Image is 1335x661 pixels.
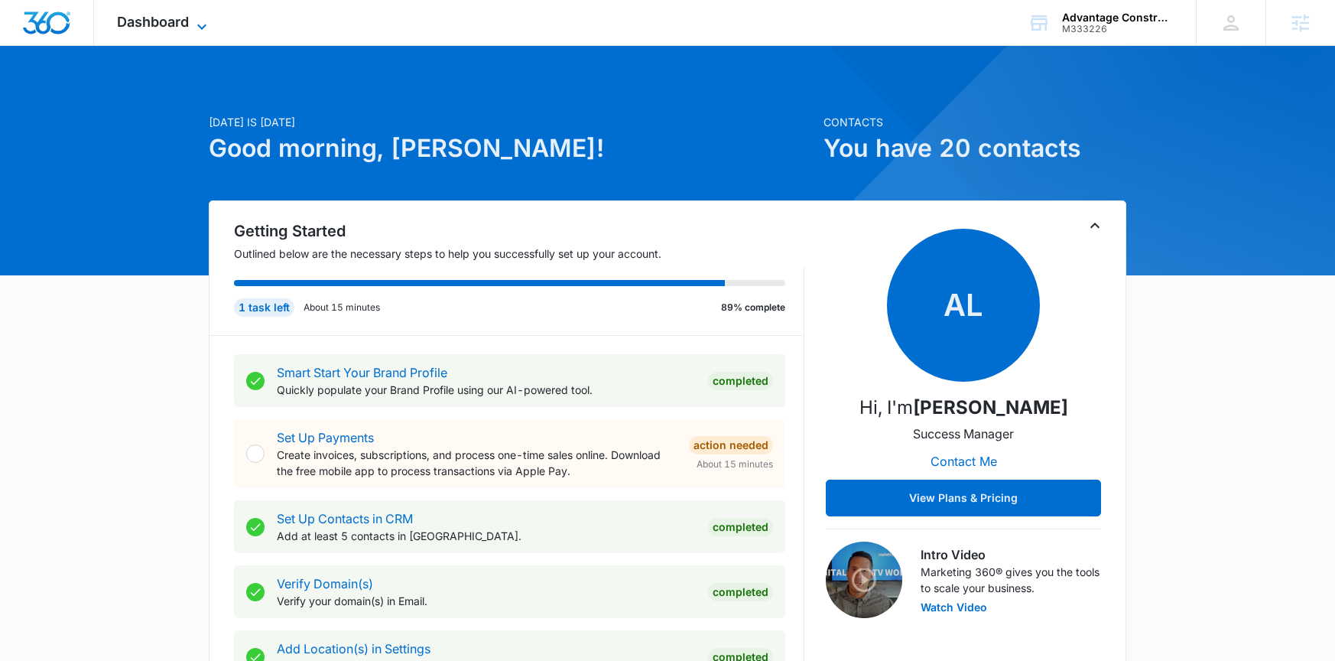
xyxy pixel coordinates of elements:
button: Contact Me [915,443,1012,480]
p: [DATE] is [DATE] [209,114,814,130]
button: Watch Video [921,602,987,613]
p: Create invoices, subscriptions, and process one-time sales online. Download the free mobile app t... [277,447,677,479]
div: 1 task left [234,298,294,317]
a: Add Location(s) in Settings [277,641,430,656]
div: Action Needed [689,436,773,454]
p: Contacts [823,114,1126,130]
a: Verify Domain(s) [277,576,373,591]
button: View Plans & Pricing [826,480,1101,516]
span: AL [887,229,1040,382]
p: Marketing 360® gives you the tools to scale your business. [921,564,1101,596]
a: Set Up Contacts in CRM [277,511,413,526]
h3: Intro Video [921,545,1101,564]
p: Add at least 5 contacts in [GEOGRAPHIC_DATA]. [277,528,696,544]
p: Success Manager [913,425,1014,443]
div: account name [1062,11,1174,24]
h1: You have 20 contacts [823,130,1126,167]
button: Toggle Collapse [1086,217,1104,235]
a: Set Up Payments [277,430,374,445]
p: Quickly populate your Brand Profile using our AI-powered tool. [277,382,696,398]
span: Dashboard [117,14,189,30]
strong: [PERSON_NAME] [913,396,1068,418]
h2: Getting Started [234,220,804,243]
p: Outlined below are the necessary steps to help you successfully set up your account. [234,246,804,262]
div: Completed [708,518,773,536]
div: Completed [708,372,773,390]
img: Intro Video [826,542,902,618]
p: Verify your domain(s) in Email. [277,593,696,609]
p: 89% complete [721,301,785,314]
div: Completed [708,583,773,601]
p: About 15 minutes [304,301,380,314]
div: account id [1062,24,1174,34]
a: Smart Start Your Brand Profile [277,365,447,380]
span: About 15 minutes [697,457,773,471]
p: Hi, I'm [859,394,1068,422]
h1: Good morning, [PERSON_NAME]! [209,130,814,167]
